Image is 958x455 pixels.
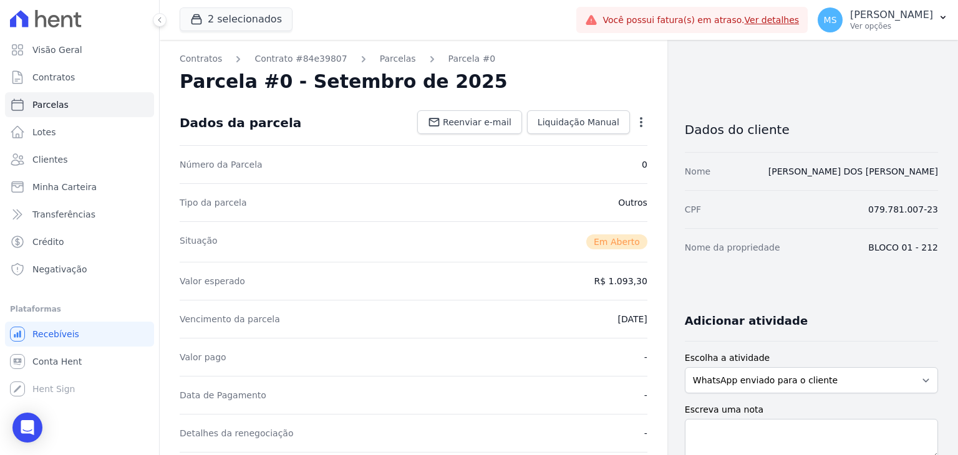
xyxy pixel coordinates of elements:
a: Contratos [5,65,154,90]
a: Parcelas [380,52,416,65]
a: Recebíveis [5,322,154,347]
span: Parcelas [32,98,69,111]
span: Transferências [32,208,95,221]
span: Recebíveis [32,328,79,340]
h3: Dados do cliente [685,122,938,137]
a: Parcelas [5,92,154,117]
button: 2 selecionados [180,7,293,31]
dt: Nome da propriedade [685,241,780,254]
dt: Situação [180,234,218,249]
dt: Número da Parcela [180,158,263,171]
dd: R$ 1.093,30 [594,275,647,287]
button: MS [PERSON_NAME] Ver opções [808,2,958,37]
a: Negativação [5,257,154,282]
span: Liquidação Manual [538,116,619,128]
dt: Tipo da parcela [180,196,247,209]
h3: Adicionar atividade [685,314,808,328]
dd: - [644,427,647,439]
a: Contrato #84e39807 [254,52,347,65]
label: Escreva uma nota [685,403,938,416]
a: [PERSON_NAME] DOS [PERSON_NAME] [768,166,938,176]
a: Transferências [5,202,154,227]
dd: Outros [618,196,647,209]
dt: Vencimento da parcela [180,313,280,325]
span: Clientes [32,153,67,166]
a: Contratos [180,52,222,65]
dt: Data de Pagamento [180,389,266,401]
dd: - [644,351,647,363]
a: Visão Geral [5,37,154,62]
dt: Valor pago [180,351,226,363]
dd: 079.781.007-23 [868,203,938,216]
span: Você possui fatura(s) em atraso. [602,14,799,27]
dt: Valor esperado [180,275,245,287]
span: Reenviar e-mail [443,116,511,128]
a: Lotes [5,120,154,145]
a: Liquidação Manual [527,110,630,134]
div: Plataformas [10,302,149,317]
a: Conta Hent [5,349,154,374]
dt: Nome [685,165,710,178]
div: Dados da parcela [180,115,301,130]
nav: Breadcrumb [180,52,647,65]
dd: [DATE] [617,313,647,325]
a: Reenviar e-mail [417,110,522,134]
span: Crédito [32,236,64,248]
p: [PERSON_NAME] [850,9,933,21]
dt: CPF [685,203,701,216]
label: Escolha a atividade [685,352,938,365]
span: Visão Geral [32,44,82,56]
span: Negativação [32,263,87,275]
span: Lotes [32,126,56,138]
span: Conta Hent [32,355,82,368]
span: MS [824,16,837,24]
a: Clientes [5,147,154,172]
span: Em Aberto [586,234,647,249]
dd: 0 [642,158,647,171]
a: Minha Carteira [5,175,154,199]
a: Crédito [5,229,154,254]
div: Open Intercom Messenger [12,413,42,443]
p: Ver opções [850,21,933,31]
dt: Detalhes da renegociação [180,427,294,439]
dd: - [644,389,647,401]
a: Parcela #0 [448,52,496,65]
h2: Parcela #0 - Setembro de 2025 [180,70,508,93]
dd: BLOCO 01 - 212 [868,241,938,254]
span: Contratos [32,71,75,84]
a: Ver detalhes [745,15,800,25]
span: Minha Carteira [32,181,97,193]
